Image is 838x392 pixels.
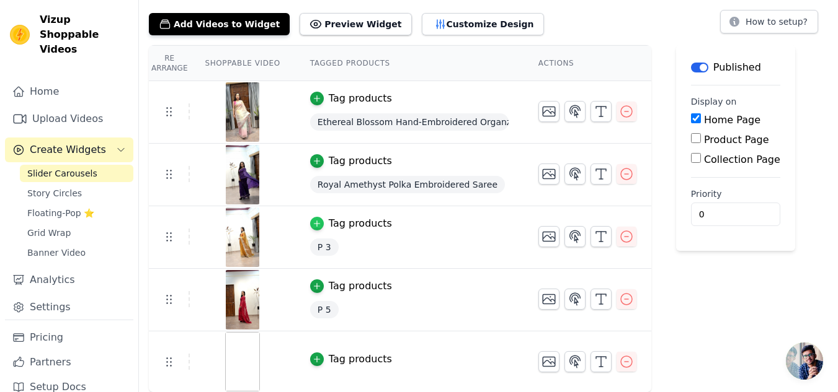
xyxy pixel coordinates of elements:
a: Pricing [5,325,133,350]
span: Story Circles [27,187,82,199]
p: Published [713,60,761,75]
a: Analytics [5,268,133,292]
div: Tag products [329,216,392,231]
img: vizup-images-a357.png [225,270,260,329]
button: Create Widgets [5,137,133,162]
button: Preview Widget [300,13,411,35]
div: Open chat [786,342,823,380]
img: vizup-images-9631.png [225,207,260,267]
button: Tag products [310,352,392,367]
span: Grid Wrap [27,227,71,239]
th: Tagged Products [295,46,524,81]
button: Tag products [310,91,392,106]
div: Tag products [329,352,392,367]
div: Tag products [329,279,392,294]
span: Floating-Pop ⭐ [27,207,94,219]
span: Ethereal Blossom Hand-Embroidered Organza Saree [310,113,509,131]
div: Tag products [329,154,392,168]
th: Re Arrange [149,46,190,81]
button: How to setup? [720,10,818,33]
button: Change Thumbnail [538,163,559,185]
legend: Display on [691,95,737,108]
button: Tag products [310,279,392,294]
label: Home Page [704,114,760,126]
button: Add Videos to Widget [149,13,290,35]
img: Vizup [10,25,30,45]
a: Grid Wrap [20,224,133,242]
button: Customize Design [422,13,544,35]
button: Tag products [310,216,392,231]
span: Create Widgets [30,142,106,157]
a: Home [5,79,133,104]
button: Change Thumbnail [538,101,559,122]
img: vizup-images-0866.png [225,145,260,204]
label: Priority [691,188,780,200]
span: P 3 [310,238,339,256]
a: Upload Videos [5,107,133,131]
button: Change Thumbnail [538,226,559,247]
label: Collection Page [704,154,780,165]
button: Change Thumbnail [538,351,559,372]
th: Actions [524,46,651,81]
span: Slider Carousels [27,167,97,180]
a: Slider Carousels [20,165,133,182]
span: Vizup Shoppable Videos [40,12,128,57]
a: Settings [5,295,133,320]
button: Tag products [310,154,392,168]
a: How to setup? [720,19,818,30]
label: Product Page [704,134,769,146]
span: Banner Video [27,246,86,259]
a: Partners [5,350,133,375]
div: Tag products [329,91,392,106]
span: P 5 [310,301,339,318]
span: Royal Amethyst Polka Embroidered Saree [310,176,505,193]
button: Change Thumbnail [538,289,559,310]
th: Shoppable Video [190,46,295,81]
a: Story Circles [20,185,133,202]
a: Banner Video [20,244,133,261]
img: vizup-images-99ba.png [225,82,260,142]
a: Floating-Pop ⭐ [20,204,133,222]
